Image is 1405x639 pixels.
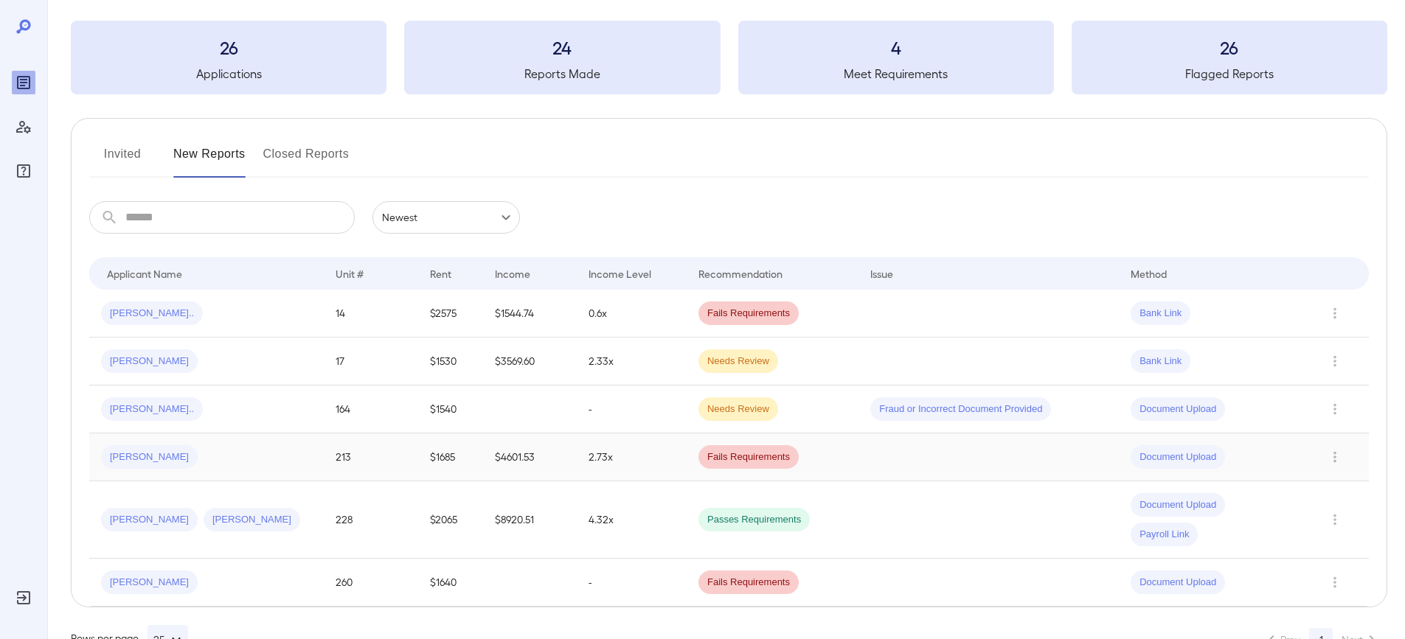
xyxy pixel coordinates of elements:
div: Unit # [336,265,364,282]
td: 228 [324,481,417,559]
div: Newest [372,201,520,234]
td: 4.32x [577,481,687,559]
td: $1685 [418,433,483,481]
span: [PERSON_NAME] [101,450,198,464]
span: [PERSON_NAME].. [101,402,203,416]
h5: Flagged Reports [1072,65,1387,83]
div: Log Out [12,586,35,610]
h3: 26 [1072,35,1387,59]
span: Document Upload [1131,402,1225,416]
span: Document Upload [1131,576,1225,590]
span: [PERSON_NAME].. [101,307,203,321]
span: Fails Requirements [698,450,799,464]
h5: Meet Requirements [738,65,1054,83]
td: $3569.60 [483,338,577,385]
button: Row Actions [1323,508,1347,531]
div: Recommendation [698,265,783,282]
td: - [577,385,687,433]
button: Row Actions [1323,445,1347,469]
td: $1640 [418,559,483,607]
div: Income [495,265,530,282]
div: Issue [870,265,894,282]
td: $4601.53 [483,433,577,481]
span: Fails Requirements [698,576,799,590]
td: 164 [324,385,417,433]
button: Row Actions [1323,301,1347,325]
button: Invited [89,142,156,178]
div: Applicant Name [107,265,182,282]
h5: Reports Made [404,65,720,83]
button: Row Actions [1323,397,1347,421]
td: $2575 [418,290,483,338]
div: Reports [12,71,35,94]
span: Needs Review [698,402,778,416]
td: 14 [324,290,417,338]
td: - [577,559,687,607]
button: New Reports [173,142,246,178]
h3: 4 [738,35,1054,59]
td: 0.6x [577,290,687,338]
span: [PERSON_NAME] [101,355,198,369]
button: Row Actions [1323,570,1347,594]
div: Income Level [589,265,651,282]
span: [PERSON_NAME] [101,513,198,527]
span: [PERSON_NAME] [204,513,300,527]
td: $1540 [418,385,483,433]
span: Bank Link [1131,355,1190,369]
h5: Applications [71,65,386,83]
div: Manage Users [12,115,35,139]
span: Fails Requirements [698,307,799,321]
span: Needs Review [698,355,778,369]
h3: 24 [404,35,720,59]
span: Payroll Link [1131,528,1198,542]
span: Fraud or Incorrect Document Provided [870,402,1051,416]
td: 17 [324,338,417,385]
h3: 26 [71,35,386,59]
summary: 26Applications24Reports Made4Meet Requirements26Flagged Reports [71,21,1387,94]
td: $8920.51 [483,481,577,559]
button: Closed Reports [263,142,350,178]
button: Row Actions [1323,349,1347,373]
span: [PERSON_NAME] [101,576,198,590]
div: Rent [430,265,454,282]
span: Document Upload [1131,450,1225,464]
span: Bank Link [1131,307,1190,321]
td: $1530 [418,338,483,385]
td: $2065 [418,481,483,559]
td: 2.33x [577,338,687,385]
td: 260 [324,559,417,607]
div: Method [1131,265,1167,282]
span: Passes Requirements [698,513,810,527]
td: 213 [324,433,417,481]
td: 2.73x [577,433,687,481]
span: Document Upload [1131,498,1225,512]
td: $1544.74 [483,290,577,338]
div: FAQ [12,159,35,183]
